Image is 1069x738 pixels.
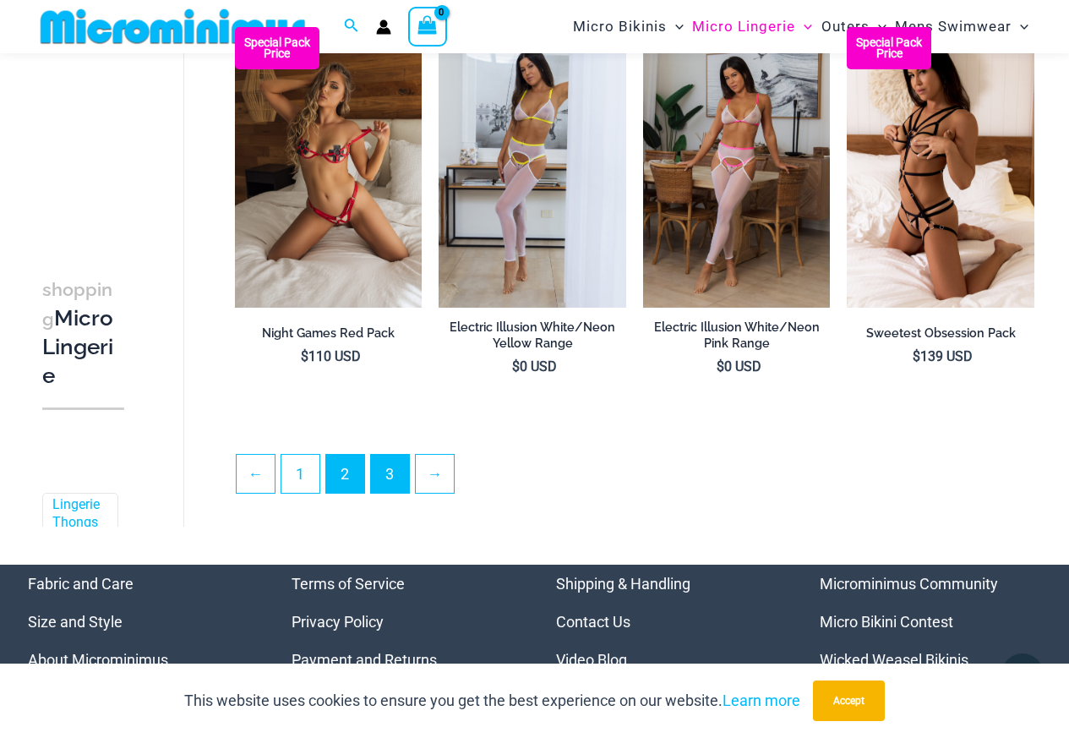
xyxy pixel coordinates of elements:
[512,358,520,374] span: $
[292,565,514,679] aside: Footer Widget 2
[235,37,319,59] b: Special Pack Price
[301,348,308,364] span: $
[847,325,1034,347] a: Sweetest Obsession Pack
[237,455,275,493] a: ←
[235,27,423,308] img: Night Games Red 1133 Bralette 6133 Thong 04
[235,27,423,308] a: Night Games Red 1133 Bralette 6133 Thong 04 Night Games Red 1133 Bralette 6133 Thong 06Night Game...
[643,320,831,351] h2: Electric Illusion White/Neon Pink Range
[566,3,1035,51] nav: Site Navigation
[723,692,800,709] a: Learn more
[292,565,514,679] nav: Menu
[235,454,1034,503] nav: Product Pagination
[184,688,800,713] p: This website uses cookies to ensure you get the best experience on our website.
[913,348,920,364] span: $
[556,565,778,679] aside: Footer Widget 3
[870,5,886,48] span: Menu Toggle
[891,5,1033,48] a: Mens SwimwearMenu ToggleMenu Toggle
[42,275,124,391] h3: Micro Lingerie
[1012,5,1028,48] span: Menu Toggle
[717,358,724,374] span: $
[813,681,885,721] button: Accept
[292,613,384,631] a: Privacy Policy
[439,320,626,351] h2: Electric Illusion White/Neon Yellow Range
[408,7,447,46] a: View Shopping Cart, empty
[326,455,364,493] span: Page 2
[820,565,1042,679] nav: Menu
[42,279,112,330] span: shopping
[569,5,688,48] a: Micro BikinisMenu ToggleMenu Toggle
[28,651,168,669] a: About Microminimus
[692,5,795,48] span: Micro Lingerie
[847,27,1034,308] a: Sweetest Obsession Black 1129 Bra 6119 Bottom 1939 Bodysuit 01 99
[820,575,998,593] a: Microminimus Community
[913,348,973,364] bdi: 139 USD
[556,565,778,679] nav: Menu
[235,325,423,342] h2: Night Games Red Pack
[556,575,690,593] a: Shipping & Handling
[573,5,667,48] span: Micro Bikinis
[556,613,630,631] a: Contact Us
[820,651,968,669] a: Wicked Weasel Bikinis
[847,27,1034,308] img: Sweetest Obsession Black 1129 Bra 6119 Bottom 1939 Bodysuit 01
[643,27,831,308] a: Electric Illusion White Neon Pink 1521 Bra 611 Micro 552 Tights 02Electric Illusion White Neon Pi...
[281,455,319,493] a: Page 1
[439,27,626,308] img: Electric Illusion White Neon Yellow 1521 Bra 611 Micro 552 Tights 01
[28,613,123,631] a: Size and Style
[292,575,405,593] a: Terms of Service
[301,348,361,364] bdi: 110 USD
[52,497,105,533] a: Lingerie Thongs
[847,37,931,59] b: Special Pack Price
[439,320,626,358] a: Electric Illusion White/Neon Yellow Range
[847,325,1034,342] h2: Sweetest Obsession Pack
[235,325,423,347] a: Night Games Red Pack
[371,455,409,493] a: Page 3
[34,8,312,46] img: MM SHOP LOGO FLAT
[820,613,953,631] a: Micro Bikini Contest
[416,455,454,493] a: →
[28,565,250,679] aside: Footer Widget 1
[643,27,831,308] img: Electric Illusion White Neon Pink 1521 Bra 611 Micro 552 Tights 02
[556,651,627,669] a: Video Blog
[821,5,870,48] span: Outers
[28,575,134,593] a: Fabric and Care
[820,565,1042,679] aside: Footer Widget 4
[895,5,1012,48] span: Mens Swimwear
[643,320,831,358] a: Electric Illusion White/Neon Pink Range
[439,27,626,308] a: Electric Illusion White Neon Yellow 1521 Bra 611 Micro 552 Tights 01Electric Illusion White Neon ...
[717,358,761,374] bdi: 0 USD
[795,5,812,48] span: Menu Toggle
[817,5,891,48] a: OutersMenu ToggleMenu Toggle
[688,5,816,48] a: Micro LingerieMenu ToggleMenu Toggle
[512,358,557,374] bdi: 0 USD
[376,19,391,35] a: Account icon link
[28,565,250,679] nav: Menu
[292,651,437,669] a: Payment and Returns
[667,5,684,48] span: Menu Toggle
[344,16,359,37] a: Search icon link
